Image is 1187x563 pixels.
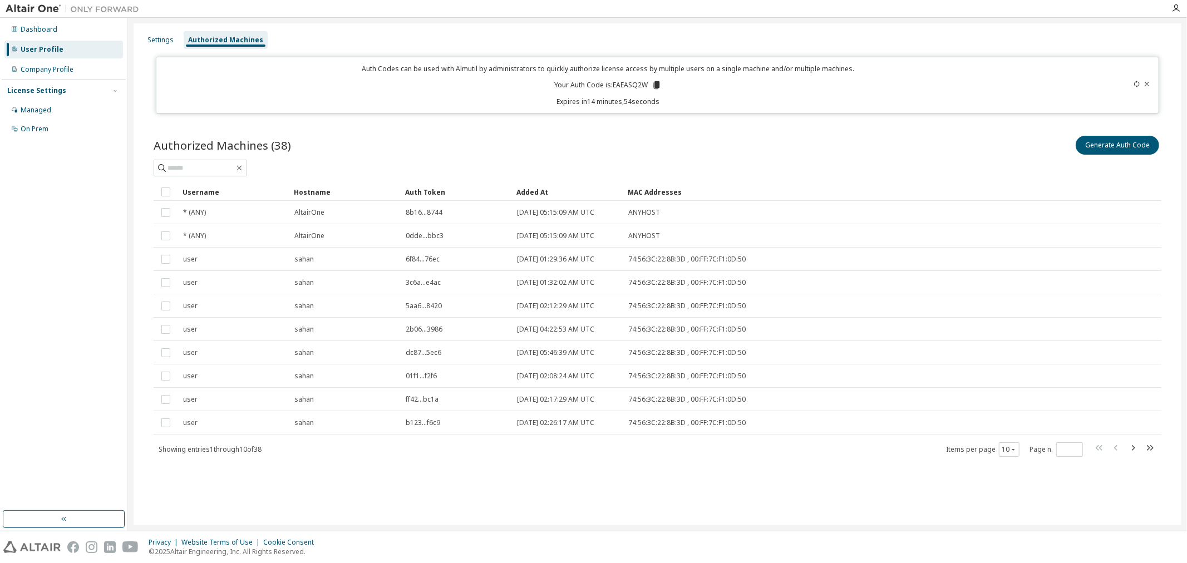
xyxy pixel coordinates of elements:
[946,442,1019,457] span: Items per page
[147,36,174,45] div: Settings
[406,231,444,240] span: 0dde...bbc3
[628,231,660,240] span: ANYHOST
[406,418,440,427] span: b123...f6c9
[263,538,321,547] div: Cookie Consent
[183,418,198,427] span: user
[517,325,594,334] span: [DATE] 04:22:53 AM UTC
[21,125,48,134] div: On Prem
[86,541,97,553] img: instagram.svg
[628,325,746,334] span: 74:56:3C:22:8B:3D , 00:FF:7C:F1:0D:50
[183,302,198,310] span: user
[406,278,441,287] span: 3c6a...e4ac
[555,80,662,90] p: Your Auth Code is: EAEASQ2W
[517,278,594,287] span: [DATE] 01:32:02 AM UTC
[1002,445,1017,454] button: 10
[517,418,594,427] span: [DATE] 02:26:17 AM UTC
[163,97,1053,106] p: Expires in 14 minutes, 54 seconds
[406,372,437,381] span: 01f1...f2f6
[628,208,660,217] span: ANYHOST
[181,538,263,547] div: Website Terms of Use
[628,418,746,427] span: 74:56:3C:22:8B:3D , 00:FF:7C:F1:0D:50
[183,278,198,287] span: user
[628,302,746,310] span: 74:56:3C:22:8B:3D , 00:FF:7C:F1:0D:50
[149,547,321,556] p: © 2025 Altair Engineering, Inc. All Rights Reserved.
[517,231,594,240] span: [DATE] 05:15:09 AM UTC
[406,208,442,217] span: 8b16...8744
[628,278,746,287] span: 74:56:3C:22:8B:3D , 00:FF:7C:F1:0D:50
[188,36,263,45] div: Authorized Machines
[163,64,1053,73] p: Auth Codes can be used with Almutil by administrators to quickly authorize license access by mult...
[294,208,324,217] span: AltairOne
[294,395,314,404] span: sahan
[517,302,594,310] span: [DATE] 02:12:29 AM UTC
[294,348,314,357] span: sahan
[183,231,206,240] span: * (ANY)
[21,106,51,115] div: Managed
[104,541,116,553] img: linkedin.svg
[406,302,442,310] span: 5aa6...8420
[517,348,594,357] span: [DATE] 05:46:39 AM UTC
[21,25,57,34] div: Dashboard
[406,395,439,404] span: ff42...bc1a
[628,255,746,264] span: 74:56:3C:22:8B:3D , 00:FF:7C:F1:0D:50
[406,348,441,357] span: dc87...5ec6
[149,538,181,547] div: Privacy
[183,325,198,334] span: user
[1076,136,1159,155] button: Generate Auth Code
[406,255,440,264] span: 6f84...76ec
[122,541,139,553] img: youtube.svg
[628,183,1045,201] div: MAC Addresses
[3,541,61,553] img: altair_logo.svg
[294,231,324,240] span: AltairOne
[1030,442,1083,457] span: Page n.
[294,255,314,264] span: sahan
[183,395,198,404] span: user
[154,137,291,153] span: Authorized Machines (38)
[628,372,746,381] span: 74:56:3C:22:8B:3D , 00:FF:7C:F1:0D:50
[628,395,746,404] span: 74:56:3C:22:8B:3D , 00:FF:7C:F1:0D:50
[183,348,198,357] span: user
[294,278,314,287] span: sahan
[405,183,508,201] div: Auth Token
[628,348,746,357] span: 74:56:3C:22:8B:3D , 00:FF:7C:F1:0D:50
[517,255,594,264] span: [DATE] 01:29:36 AM UTC
[7,86,66,95] div: License Settings
[294,302,314,310] span: sahan
[294,372,314,381] span: sahan
[406,325,442,334] span: 2b06...3986
[21,65,73,74] div: Company Profile
[21,45,63,54] div: User Profile
[183,372,198,381] span: user
[294,183,396,201] div: Hostname
[294,325,314,334] span: sahan
[517,208,594,217] span: [DATE] 05:15:09 AM UTC
[67,541,79,553] img: facebook.svg
[183,183,285,201] div: Username
[517,395,594,404] span: [DATE] 02:17:29 AM UTC
[183,208,206,217] span: * (ANY)
[517,372,594,381] span: [DATE] 02:08:24 AM UTC
[159,445,262,454] span: Showing entries 1 through 10 of 38
[294,418,314,427] span: sahan
[6,3,145,14] img: Altair One
[183,255,198,264] span: user
[516,183,619,201] div: Added At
